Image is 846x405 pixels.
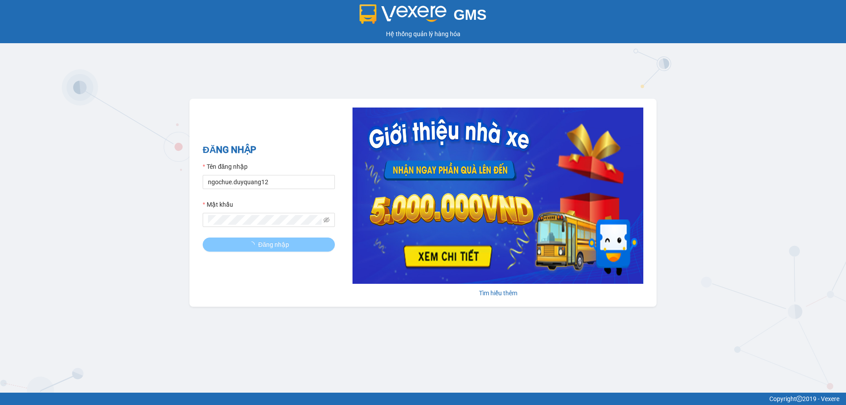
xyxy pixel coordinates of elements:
[2,29,844,39] div: Hệ thống quản lý hàng hóa
[323,217,330,223] span: eye-invisible
[208,215,322,225] input: Mật khẩu
[352,288,643,298] div: Tìm hiểu thêm
[360,4,447,24] img: logo 2
[352,108,643,284] img: banner-0
[203,175,335,189] input: Tên đăng nhập
[360,13,487,20] a: GMS
[453,7,486,23] span: GMS
[203,200,233,209] label: Mật khẩu
[249,242,258,248] span: loading
[7,394,839,404] div: Copyright 2019 - Vexere
[796,396,802,402] span: copyright
[203,238,335,252] button: Đăng nhập
[203,162,248,171] label: Tên đăng nhập
[203,143,335,157] h2: ĐĂNG NHẬP
[258,240,289,249] span: Đăng nhập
